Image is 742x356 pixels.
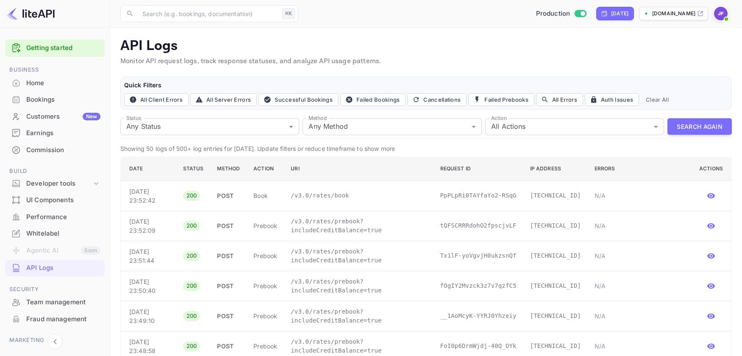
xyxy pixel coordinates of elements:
[26,112,100,122] div: Customers
[183,252,200,260] span: 200
[652,10,695,17] p: [DOMAIN_NAME]
[714,7,728,20] img: Jenny Frimer
[176,156,211,181] th: Status
[26,229,100,239] div: Whitelabel
[26,314,100,324] div: Fraud management
[253,311,277,320] p: prebook
[434,156,523,181] th: Request ID
[595,251,686,260] p: N/A
[440,191,517,200] p: PpPLpRi0TAYfaYo2-RSqG
[340,93,406,106] button: Failed Bookings
[523,156,588,181] th: IP Address
[303,118,481,135] div: Any Method
[217,311,240,320] p: POST
[440,342,517,350] p: FoI0p6DrmWjdj-40Q_OYk
[595,342,686,350] p: N/A
[124,93,189,106] button: All Client Errors
[26,298,100,307] div: Team management
[183,222,200,230] span: 200
[440,221,517,230] p: tQFSCRRRdohO2fpscjvLF
[692,156,731,181] th: Actions
[137,5,279,22] input: Search (e.g. bookings, documentation)
[5,65,105,75] span: Business
[5,108,105,125] div: CustomersNew
[291,247,426,265] p: /v3.0/rates/prebook?includeCreditBalance=true
[26,263,100,273] div: API Logs
[5,192,105,208] a: UI Components
[468,93,534,106] button: Failed Prebooks
[5,92,105,107] a: Bookings
[26,145,100,155] div: Commission
[26,212,100,222] div: Performance
[183,342,200,350] span: 200
[129,337,170,355] p: [DATE] 23:48:58
[5,311,105,327] a: Fraud management
[247,156,284,181] th: Action
[596,7,634,20] div: Click to change the date range period
[5,125,105,142] div: Earnings
[217,281,240,290] p: POST
[210,156,247,181] th: Method
[536,93,583,106] button: All Errors
[595,281,686,290] p: N/A
[120,38,732,55] p: API Logs
[129,307,170,325] p: [DATE] 23:49:10
[533,9,590,19] div: Switch to Sandbox mode
[217,251,240,260] p: POST
[536,9,570,19] span: Production
[5,225,105,242] div: Whitelabel
[253,221,277,230] p: prebook
[26,195,100,205] div: UI Components
[440,311,517,320] p: __1AoMcyK-YYRJ0Yhzeiy
[121,156,176,181] th: Date
[26,43,100,53] a: Getting started
[530,342,581,350] p: [TECHNICAL_ID]
[120,144,732,153] p: Showing 50 logs of 500+ log entries for [DATE]. Update filters or reduce timeframe to show more
[291,217,426,235] p: /v3.0/rates/prebook?includeCreditBalance=true
[588,156,692,181] th: Errors
[585,93,639,106] button: Auth Issues
[407,93,467,106] button: Cancellations
[282,8,295,19] div: ⌘K
[5,142,105,158] a: Commission
[5,336,105,345] span: Marketing
[190,93,257,106] button: All Server Errors
[129,217,170,235] p: [DATE] 23:52:09
[595,221,686,230] p: N/A
[5,39,105,57] div: Getting started
[5,176,105,191] div: Developer tools
[5,108,105,124] a: CustomersNew
[5,294,105,311] div: Team management
[530,191,581,200] p: [TECHNICAL_ID]
[120,118,299,135] div: Any Status
[667,118,732,135] button: Search Again
[129,187,170,205] p: [DATE] 23:52:42
[253,281,277,290] p: prebook
[5,260,105,276] div: API Logs
[183,312,200,320] span: 200
[5,209,105,225] a: Performance
[440,251,517,260] p: Tx1lF-yoVgvjH0ukzsnQf
[530,311,581,320] p: [TECHNICAL_ID]
[530,221,581,230] p: [TECHNICAL_ID]
[308,114,327,122] label: Method
[253,342,277,350] p: prebook
[5,167,105,176] span: Build
[253,191,277,200] p: book
[5,225,105,241] a: Whitelabel
[491,114,507,122] label: Action
[129,247,170,265] p: [DATE] 23:51:44
[129,277,170,295] p: [DATE] 23:50:40
[217,191,240,200] p: POST
[291,337,426,355] p: /v3.0/rates/prebook?includeCreditBalance=true
[5,285,105,294] span: Security
[291,307,426,325] p: /v3.0/rates/prebook?includeCreditBalance=true
[291,277,426,295] p: /v3.0/rates/prebook?includeCreditBalance=true
[530,281,581,290] p: [TECHNICAL_ID]
[530,251,581,260] p: [TECHNICAL_ID]
[7,7,55,20] img: LiteAPI logo
[47,334,63,349] button: Collapse navigation
[5,260,105,275] a: API Logs
[26,78,100,88] div: Home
